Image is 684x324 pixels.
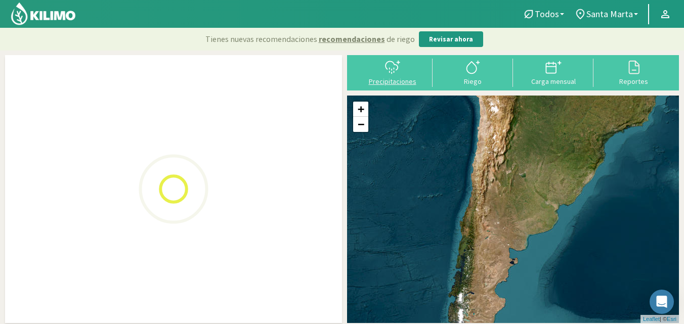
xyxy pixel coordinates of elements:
[596,78,671,85] div: Reportes
[429,34,473,44] p: Revisar ahora
[436,78,510,85] div: Riego
[123,138,224,240] img: Loading...
[353,117,368,132] a: Zoom out
[205,33,415,45] p: Tienes nuevas recomendaciones
[667,316,676,322] a: Esri
[387,33,415,45] span: de riego
[352,59,433,85] button: Precipitaciones
[10,2,76,26] img: Kilimo
[535,9,559,19] span: Todos
[586,9,633,19] span: Santa Marta
[353,102,368,117] a: Zoom in
[513,59,593,85] button: Carga mensual
[433,59,513,85] button: Riego
[355,78,430,85] div: Precipitaciones
[419,31,483,48] button: Revisar ahora
[650,290,674,314] div: Open Intercom Messenger
[640,315,679,323] div: | ©
[319,33,385,45] span: recomendaciones
[516,78,590,85] div: Carga mensual
[593,59,674,85] button: Reportes
[643,316,660,322] a: Leaflet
